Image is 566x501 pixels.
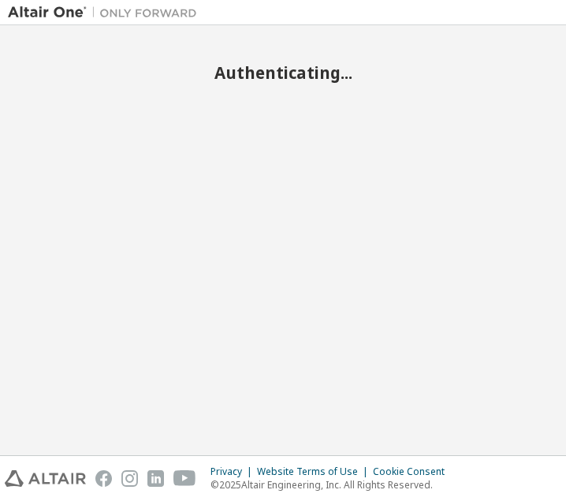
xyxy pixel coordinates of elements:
[173,470,196,487] img: youtube.svg
[5,470,86,487] img: altair_logo.svg
[121,470,138,487] img: instagram.svg
[257,465,373,478] div: Website Terms of Use
[8,5,205,21] img: Altair One
[8,62,558,83] h2: Authenticating...
[210,478,454,492] p: © 2025 Altair Engineering, Inc. All Rights Reserved.
[95,470,112,487] img: facebook.svg
[373,465,454,478] div: Cookie Consent
[147,470,164,487] img: linkedin.svg
[210,465,257,478] div: Privacy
